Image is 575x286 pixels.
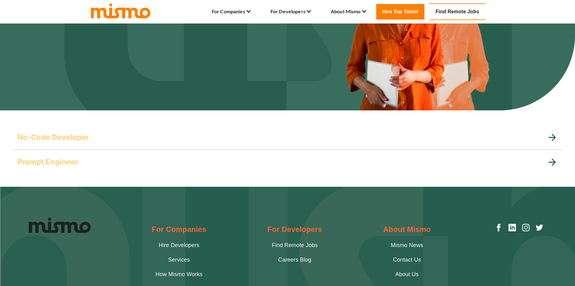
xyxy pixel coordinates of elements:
a: Find Remote Jobs [272,241,317,250]
a: Find Remote Jobs [429,3,485,20]
img: logo [90,2,151,19]
h5: Prompt Engineer [17,157,78,167]
a: Contact Us [393,256,421,264]
img: Logo [29,218,91,233]
h2: About Mismo [383,224,431,235]
a: Mismo News [391,241,423,250]
a: About Us [395,270,419,279]
li: For Companies [212,6,251,17]
li: About Mismo [331,6,366,17]
a: Hire Developers [159,241,199,250]
a: Services [168,256,190,264]
div: Prompt Engineer [12,150,563,174]
a: Careers Blog [278,256,311,264]
a: How Mismo Works [155,270,202,279]
li: For Developers [270,6,311,17]
a: Hire Top Talent [376,4,424,19]
h2: For Companies [152,224,207,235]
h2: For Developers [267,224,322,235]
h5: No-Code Developer [17,132,89,142]
div: No-Code Developer [12,125,563,150]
